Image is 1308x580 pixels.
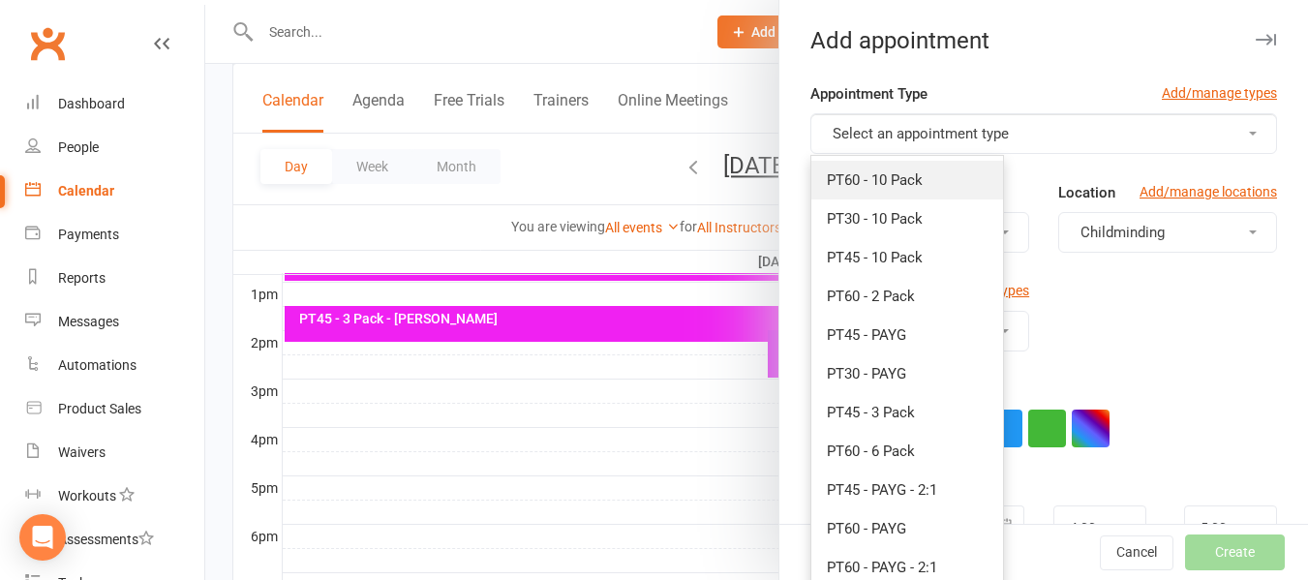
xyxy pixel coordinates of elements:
span: Select an appointment type [833,125,1009,142]
a: PT45 - PAYG [811,316,1003,354]
span: PT60 - 6 Pack [827,443,915,460]
span: PT45 - PAYG [827,326,906,344]
button: Childminding [1058,212,1277,253]
a: PT30 - 10 Pack [811,199,1003,238]
div: Workouts [58,488,116,504]
div: Assessments [58,532,154,547]
a: PT45 - 3 Pack [811,393,1003,432]
span: PT45 - 3 Pack [827,404,915,421]
div: Automations [58,357,137,373]
div: Messages [58,314,119,329]
label: Location [1058,181,1115,204]
span: PT60 - PAYG - 2:1 [827,559,937,576]
div: Open Intercom Messenger [19,514,66,561]
a: Clubworx [23,19,72,68]
a: Dashboard [25,82,204,126]
button: Cancel [1100,535,1173,570]
span: PT60 - PAYG [827,520,906,537]
div: – [1145,505,1186,550]
div: Dashboard [58,96,125,111]
div: Waivers [58,444,106,460]
span: PT60 - 2 Pack [827,288,915,305]
button: Select an appointment type [810,113,1277,154]
a: Reports [25,257,204,300]
a: PT60 - 2 Pack [811,277,1003,316]
div: Payments [58,227,119,242]
div: Product Sales [58,401,141,416]
a: PT60 - 10 Pack [811,161,1003,199]
a: PT45 - 10 Pack [811,238,1003,277]
a: PT30 - PAYG [811,354,1003,393]
a: Payments [25,213,204,257]
span: PT30 - PAYG [827,365,906,382]
a: Product Sales [25,387,204,431]
a: PT45 - PAYG - 2:1 [811,471,1003,509]
a: Assessments [25,518,204,562]
div: People [58,139,99,155]
span: PT30 - 10 Pack [827,210,923,228]
div: Calendar [58,183,114,198]
a: PT60 - PAYG [811,509,1003,548]
a: PT60 - 6 Pack [811,432,1003,471]
span: PT45 - 10 Pack [827,249,923,266]
div: Add appointment [779,27,1308,54]
a: People [25,126,204,169]
div: Reports [58,270,106,286]
a: Add/manage types [1162,82,1277,104]
a: Automations [25,344,204,387]
a: Waivers [25,431,204,474]
a: Add/manage locations [1140,181,1277,202]
a: Messages [25,300,204,344]
span: PT60 - 10 Pack [827,171,923,189]
a: Calendar [25,169,204,213]
label: Appointment Type [810,82,928,106]
a: Workouts [25,474,204,518]
span: Childminding [1080,224,1165,241]
span: PT45 - PAYG - 2:1 [827,481,937,499]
